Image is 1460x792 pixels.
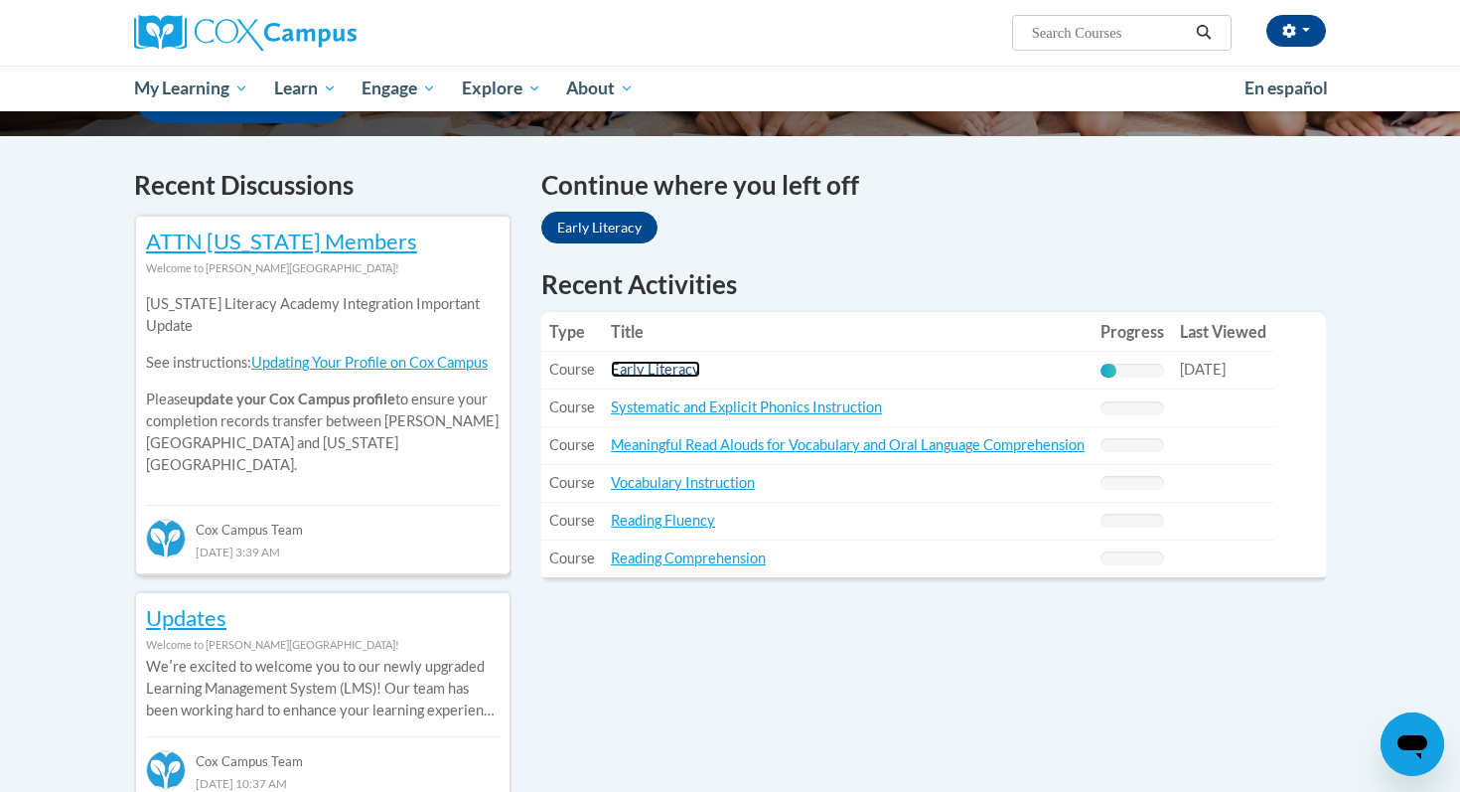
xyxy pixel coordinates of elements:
[549,474,595,491] span: Course
[146,750,186,790] img: Cox Campus Team
[1232,68,1341,109] a: En español
[146,279,500,491] div: Please to ensure your completion records transfer between [PERSON_NAME][GEOGRAPHIC_DATA] and [US_...
[146,352,500,374] p: See instructions:
[261,66,350,111] a: Learn
[566,77,634,100] span: About
[134,15,357,51] img: Cox Campus
[1093,312,1172,352] th: Progress
[251,354,488,371] a: Updating Your Profile on Cox Campus
[1100,364,1116,378] div: Progress, %
[134,77,248,100] span: My Learning
[611,436,1085,453] a: Meaningful Read Alouds for Vocabulary and Oral Language Comprehension
[104,66,1356,111] div: Main menu
[611,512,715,529] a: Reading Fluency
[462,77,541,100] span: Explore
[541,312,603,352] th: Type
[146,519,186,558] img: Cox Campus Team
[554,66,648,111] a: About
[146,293,500,337] p: [US_STATE] Literacy Academy Integration Important Update
[274,77,337,100] span: Learn
[1266,15,1326,47] button: Account Settings
[146,541,500,562] div: [DATE] 3:39 AM
[349,66,449,111] a: Engage
[134,15,511,51] a: Cox Campus
[1189,21,1219,45] button: Search
[146,505,500,541] div: Cox Campus Team
[362,77,436,100] span: Engage
[549,398,595,415] span: Course
[549,361,595,378] span: Course
[188,391,395,407] b: update your Cox Campus profile
[611,550,766,566] a: Reading Comprehension
[541,266,1326,302] h1: Recent Activities
[1030,21,1189,45] input: Search Courses
[541,166,1326,205] h4: Continue where you left off
[449,66,554,111] a: Explore
[611,361,700,378] a: Early Literacy
[611,474,755,491] a: Vocabulary Instruction
[121,66,261,111] a: My Learning
[1244,78,1328,98] span: En español
[549,512,595,529] span: Course
[146,656,500,721] p: Weʹre excited to welcome you to our newly upgraded Learning Management System (LMS)! Our team has...
[1180,361,1226,378] span: [DATE]
[549,436,595,453] span: Course
[603,312,1093,352] th: Title
[146,257,500,279] div: Welcome to [PERSON_NAME][GEOGRAPHIC_DATA]!
[146,228,417,254] a: ATTN [US_STATE] Members
[1381,713,1444,776] iframe: Button to launch messaging window
[541,212,657,243] a: Early Literacy
[134,166,511,205] h4: Recent Discussions
[146,634,500,656] div: Welcome to [PERSON_NAME][GEOGRAPHIC_DATA]!
[146,736,500,772] div: Cox Campus Team
[549,550,595,566] span: Course
[611,398,882,415] a: Systematic and Explicit Phonics Instruction
[1172,312,1274,352] th: Last Viewed
[146,604,226,631] a: Updates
